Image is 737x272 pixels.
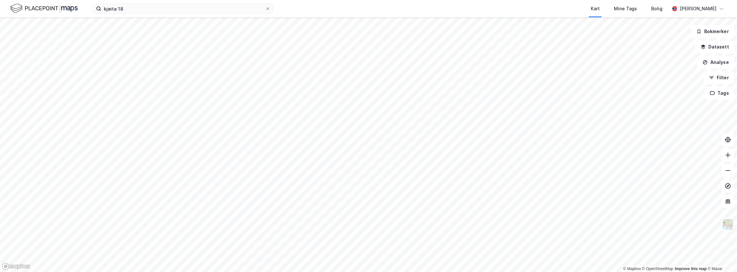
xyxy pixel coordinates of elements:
[675,267,707,271] a: Improve this map
[2,263,30,270] a: Mapbox homepage
[623,267,641,271] a: Mapbox
[704,71,734,84] button: Filter
[705,87,734,100] button: Tags
[614,5,637,13] div: Mine Tags
[691,25,734,38] button: Bokmerker
[695,40,734,53] button: Datasett
[591,5,600,13] div: Kart
[651,5,662,13] div: Bolig
[101,4,265,13] input: Søk på adresse, matrikkel, gårdeiere, leietakere eller personer
[10,3,78,14] img: logo.f888ab2527a4732fd821a326f86c7f29.svg
[722,218,734,231] img: Z
[705,241,737,272] iframe: Chat Widget
[642,267,673,271] a: OpenStreetMap
[705,241,737,272] div: Kontrollprogram for chat
[697,56,734,69] button: Analyse
[680,5,716,13] div: [PERSON_NAME]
